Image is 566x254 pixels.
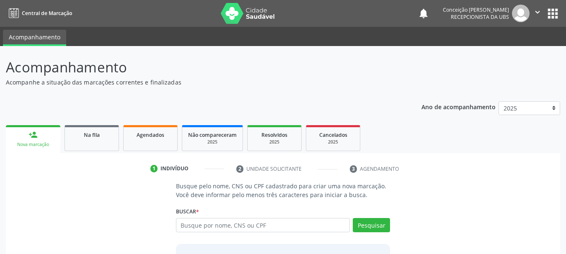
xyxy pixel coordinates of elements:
span: Resolvidos [261,131,287,139]
a: Acompanhamento [3,30,66,46]
div: 2025 [253,139,295,145]
button: notifications [418,8,429,19]
a: Central de Marcação [6,6,72,20]
div: Conceição [PERSON_NAME] [443,6,509,13]
p: Ano de acompanhamento [421,101,496,112]
div: person_add [28,130,38,139]
button:  [530,5,545,22]
div: 1 [150,165,158,172]
div: 2025 [188,139,237,145]
span: Recepcionista da UBS [451,13,509,21]
input: Busque por nome, CNS ou CPF [176,218,350,232]
p: Acompanhamento [6,57,394,78]
div: Nova marcação [12,141,54,148]
span: Central de Marcação [22,10,72,17]
img: img [512,5,530,22]
span: Não compareceram [188,131,237,139]
label: Buscar [176,205,199,218]
div: 2025 [312,139,354,145]
p: Busque pelo nome, CNS ou CPF cadastrado para criar uma nova marcação. Você deve informar pelo men... [176,182,390,199]
button: apps [545,6,560,21]
span: Agendados [137,131,164,139]
span: Na fila [84,131,100,139]
p: Acompanhe a situação das marcações correntes e finalizadas [6,78,394,87]
div: Indivíduo [160,165,189,172]
span: Cancelados [319,131,347,139]
button: Pesquisar [353,218,390,232]
i:  [533,8,542,17]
